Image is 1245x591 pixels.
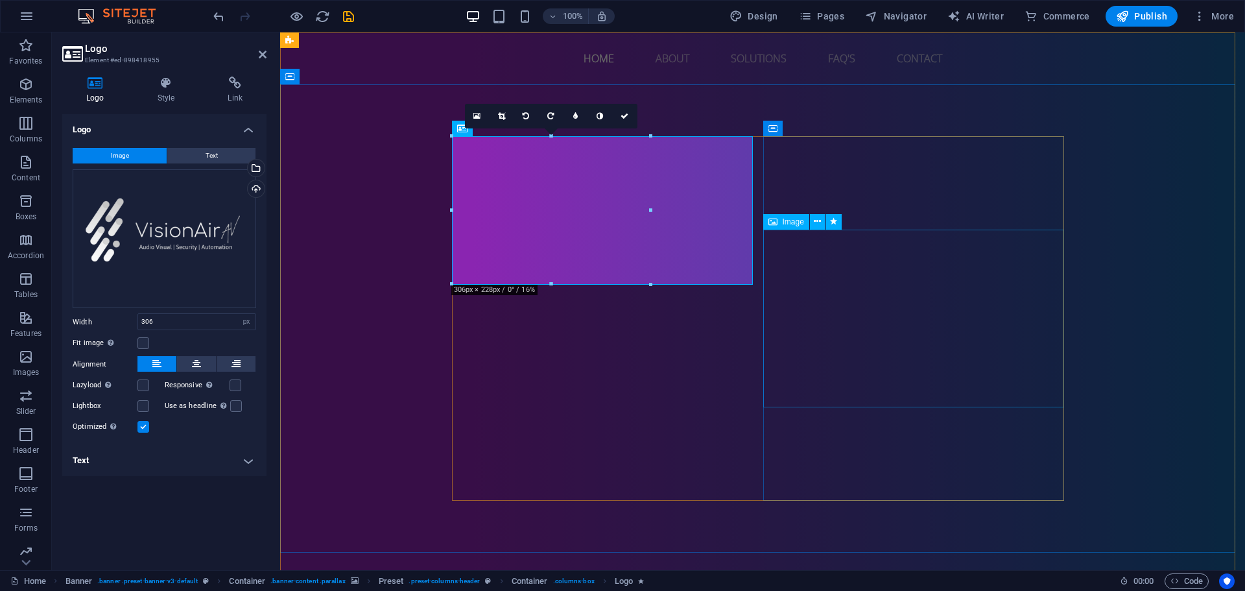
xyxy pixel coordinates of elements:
[13,367,40,378] p: Images
[10,95,43,105] p: Elements
[167,148,255,163] button: Text
[340,8,356,24] button: save
[512,573,548,589] span: Click to select. Double-click to edit
[211,9,226,24] i: Undo: Change image (Ctrl+Z)
[553,573,595,589] span: . columns-box
[73,319,137,326] label: Width
[514,104,539,128] a: Rotate left 90°
[270,573,345,589] span: . banner-content .parallax
[638,577,644,585] i: Element contains an animation
[1170,573,1203,589] span: Code
[1025,10,1090,23] span: Commerce
[8,250,44,261] p: Accordion
[1133,573,1154,589] span: 00 00
[14,289,38,300] p: Tables
[315,9,330,24] i: Reload page
[73,169,256,309] div: VisionAirAVLogoWhiteOnly-Ihyd3ZyR3Y9Myd2zHSca1w.png
[204,77,267,104] h4: Link
[12,173,40,183] p: Content
[211,8,226,24] button: undo
[85,43,267,54] h2: Logo
[1019,6,1095,27] button: Commerce
[73,335,137,351] label: Fit image
[613,104,637,128] a: Confirm ( Ctrl ⏎ )
[1193,10,1234,23] span: More
[409,573,480,589] span: . preset-columns-header
[73,398,137,414] label: Lightbox
[539,104,563,128] a: Rotate right 90°
[73,378,137,393] label: Lazyload
[783,218,804,226] span: Image
[351,577,359,585] i: This element contains a background
[596,10,608,22] i: On resize automatically adjust zoom level to fit chosen device.
[465,104,490,128] a: Select files from the file manager, stock photos, or upload file(s)
[799,10,844,23] span: Pages
[206,148,218,163] span: Text
[73,148,167,163] button: Image
[860,6,932,27] button: Navigator
[289,8,304,24] button: Click here to leave preview mode and continue editing
[314,8,330,24] button: reload
[562,8,583,24] h6: 100%
[10,134,42,144] p: Columns
[62,77,134,104] h4: Logo
[1120,573,1154,589] h6: Session time
[1165,573,1209,589] button: Code
[73,419,137,435] label: Optimized
[165,398,230,414] label: Use as headline
[9,56,42,66] p: Favorites
[13,445,39,455] p: Header
[16,406,36,416] p: Slider
[490,104,514,128] a: Crop mode
[16,211,37,222] p: Boxes
[10,328,41,339] p: Features
[794,6,849,27] button: Pages
[942,6,1009,27] button: AI Writer
[563,104,588,128] a: Blur
[14,484,38,494] p: Footer
[111,148,129,163] span: Image
[62,114,267,138] h4: Logo
[1188,6,1239,27] button: More
[724,6,783,27] button: Design
[10,573,46,589] a: Click to cancel selection. Double-click to open Pages
[341,9,356,24] i: Save (Ctrl+S)
[62,445,267,476] h4: Text
[134,77,204,104] h4: Style
[165,378,230,393] label: Responsive
[1106,6,1178,27] button: Publish
[280,32,1245,570] iframe: To enrich screen reader interactions, please activate Accessibility in Grammarly extension settings
[947,10,1004,23] span: AI Writer
[729,10,778,23] span: Design
[75,8,172,24] img: Editor Logo
[543,8,589,24] button: 100%
[865,10,927,23] span: Navigator
[1143,576,1144,586] span: :
[14,523,38,533] p: Forms
[229,573,265,589] span: Click to select. Double-click to edit
[65,573,645,589] nav: breadcrumb
[73,357,137,372] label: Alignment
[615,573,633,589] span: Click to select. Double-click to edit
[203,577,209,585] i: This element is a customizable preset
[1116,10,1167,23] span: Publish
[85,54,241,66] h3: Element #ed-898418955
[485,577,491,585] i: This element is a customizable preset
[65,573,93,589] span: Click to select. Double-click to edit
[1219,573,1235,589] button: Usercentrics
[379,573,404,589] span: Click to select. Double-click to edit
[588,104,613,128] a: Greyscale
[97,573,198,589] span: . banner .preset-banner-v3-default
[724,6,783,27] div: Design (Ctrl+Alt+Y)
